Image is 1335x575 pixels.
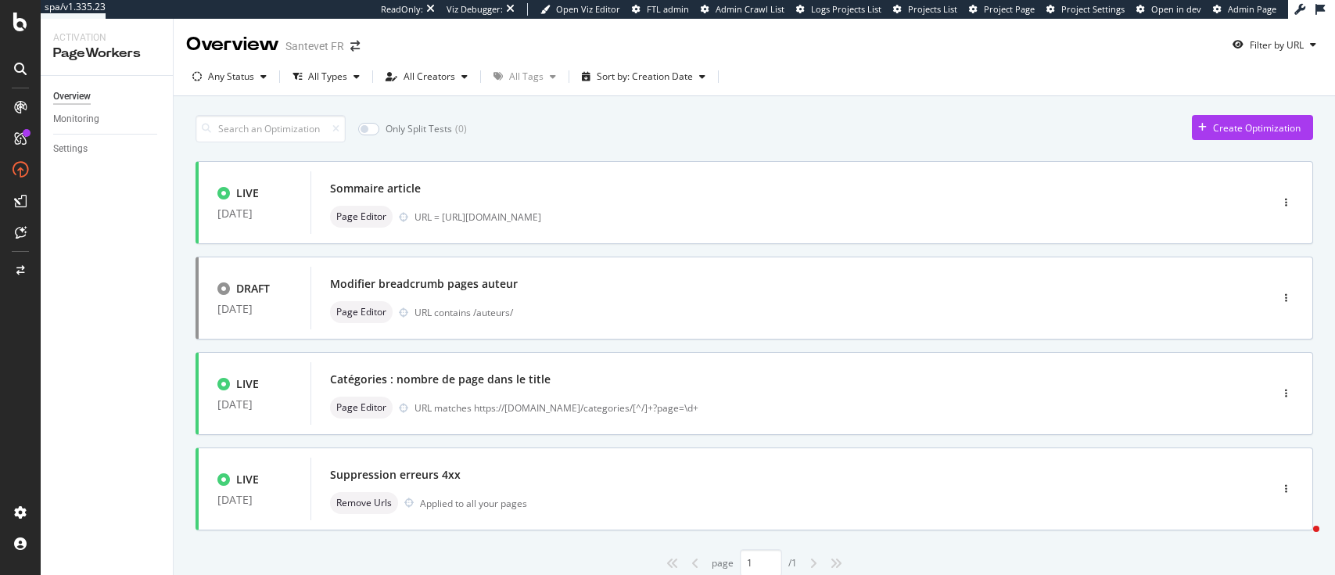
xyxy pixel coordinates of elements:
div: LIVE [236,472,259,487]
a: Logs Projects List [796,3,881,16]
a: Open Viz Editor [540,3,620,16]
a: Admin Page [1213,3,1276,16]
a: Monitoring [53,111,162,128]
input: Search an Optimization [196,115,346,142]
div: URL contains /auteurs/ [414,306,1204,319]
div: Applied to all your pages [420,497,527,510]
div: All Creators [404,72,455,81]
div: All Tags [509,72,544,81]
span: Remove Urls [336,498,392,508]
div: Filter by URL [1250,38,1304,52]
div: LIVE [236,376,259,392]
div: [DATE] [217,207,292,220]
a: Open in dev [1136,3,1201,16]
span: Project Settings [1061,3,1125,15]
span: Open Viz Editor [556,3,620,15]
button: Filter by URL [1226,32,1322,57]
button: All Types [286,64,366,89]
div: arrow-right-arrow-left [350,41,360,52]
div: Sort by: Creation Date [597,72,693,81]
span: FTL admin [647,3,689,15]
a: Overview [53,88,162,105]
span: Page Editor [336,403,386,412]
span: Logs Projects List [811,3,881,15]
iframe: Intercom live chat [1282,522,1319,559]
button: Any Status [186,64,273,89]
a: FTL admin [632,3,689,16]
span: Admin Page [1228,3,1276,15]
span: Page Editor [336,307,386,317]
button: All Tags [487,64,562,89]
div: URL matches https://[DOMAIN_NAME]/categories/[^/]+?page=\d+ [414,401,1204,415]
a: Projects List [893,3,957,16]
div: [DATE] [217,398,292,411]
div: neutral label [330,301,393,323]
div: neutral label [330,206,393,228]
div: All Types [308,72,347,81]
div: Modifier breadcrumb pages auteur [330,276,518,292]
div: Sommaire article [330,181,421,196]
span: Admin Crawl List [716,3,784,15]
div: Any Status [208,72,254,81]
div: Catégories : nombre de page dans le title [330,372,551,387]
a: Project Page [969,3,1035,16]
button: Create Optimization [1192,115,1313,140]
div: LIVE [236,185,259,201]
div: Monitoring [53,111,99,128]
div: Activation [53,31,160,45]
div: Suppression erreurs 4xx [330,467,461,483]
div: [DATE] [217,494,292,506]
button: Sort by: Creation Date [576,64,712,89]
div: Viz Debugger: [447,3,503,16]
div: PageWorkers [53,45,160,63]
div: neutral label [330,492,398,514]
div: ( 0 ) [455,122,467,135]
div: URL = [URL][DOMAIN_NAME] [414,210,1204,224]
span: Open in dev [1151,3,1201,15]
span: Projects List [908,3,957,15]
div: neutral label [330,397,393,419]
a: Settings [53,141,162,157]
div: Overview [53,88,91,105]
div: DRAFT [236,281,270,296]
span: Page Editor [336,212,386,221]
div: Create Optimization [1213,121,1301,135]
div: Overview [186,31,279,58]
div: ReadOnly: [381,3,423,16]
div: Settings [53,141,88,157]
div: Santevet FR [285,38,344,54]
a: Project Settings [1046,3,1125,16]
span: Project Page [984,3,1035,15]
a: Admin Crawl List [701,3,784,16]
div: Only Split Tests [386,122,452,135]
div: [DATE] [217,303,292,315]
button: All Creators [379,64,474,89]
